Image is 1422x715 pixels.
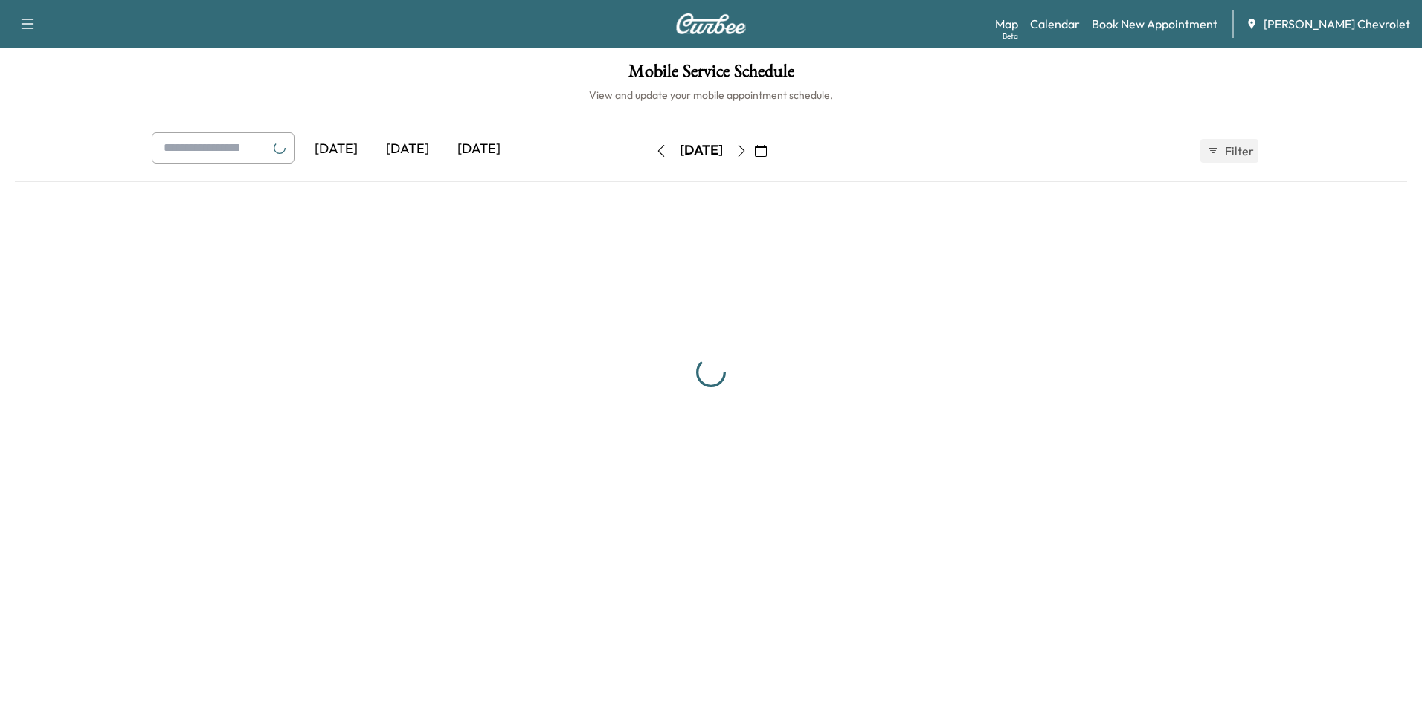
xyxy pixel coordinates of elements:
[15,88,1407,103] h6: View and update your mobile appointment schedule.
[1225,142,1252,160] span: Filter
[1092,15,1217,33] a: Book New Appointment
[1200,139,1258,163] button: Filter
[1003,30,1018,42] div: Beta
[1264,15,1410,33] span: [PERSON_NAME] Chevrolet
[300,132,372,166] div: [DATE]
[1030,15,1080,33] a: Calendar
[372,132,443,166] div: [DATE]
[15,62,1407,88] h1: Mobile Service Schedule
[443,132,515,166] div: [DATE]
[680,141,723,160] div: [DATE]
[675,13,747,34] img: Curbee Logo
[995,15,1018,33] a: MapBeta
